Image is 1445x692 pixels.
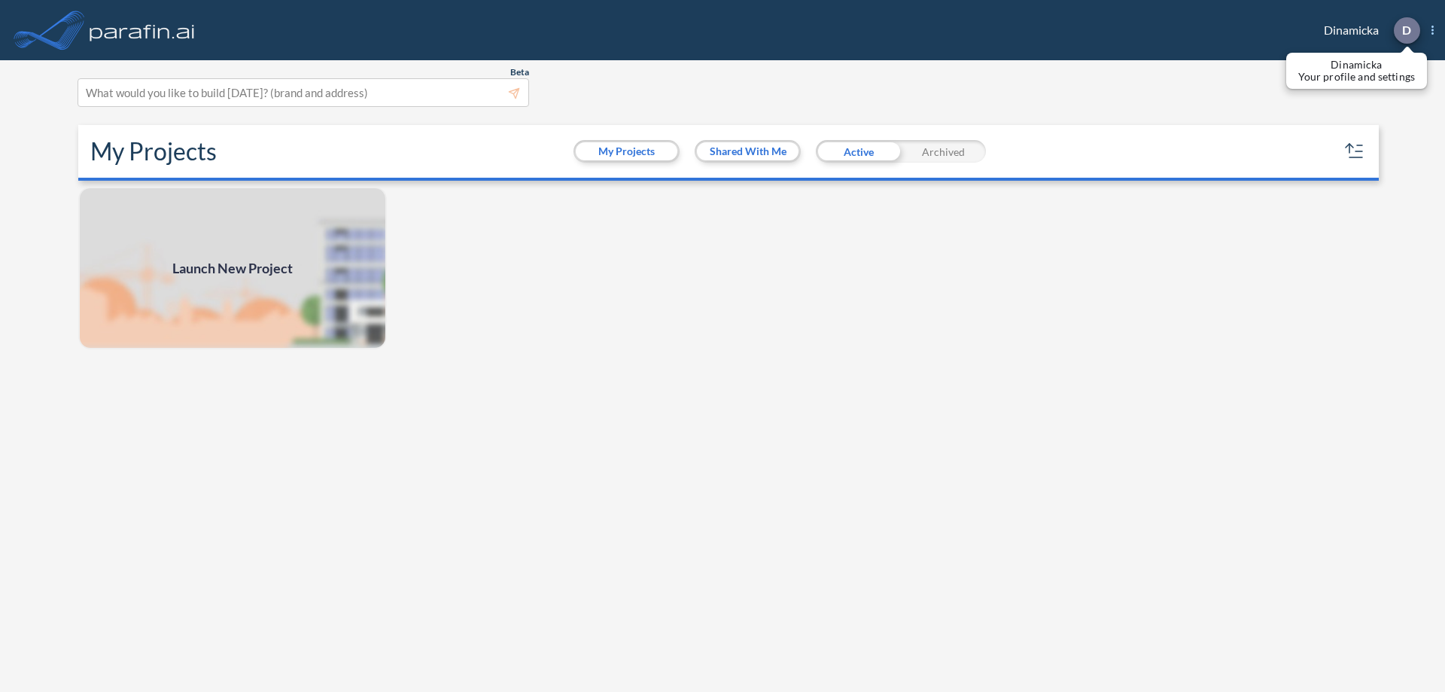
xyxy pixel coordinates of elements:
[510,66,529,78] span: Beta
[697,142,799,160] button: Shared With Me
[1298,71,1415,83] p: Your profile and settings
[1301,17,1434,44] div: Dinamicka
[1298,59,1415,71] p: Dinamicka
[901,140,986,163] div: Archived
[90,137,217,166] h2: My Projects
[576,142,677,160] button: My Projects
[172,258,293,279] span: Launch New Project
[816,140,901,163] div: Active
[1343,139,1367,163] button: sort
[78,187,387,349] a: Launch New Project
[1402,23,1411,37] p: D
[87,15,198,45] img: logo
[78,187,387,349] img: add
